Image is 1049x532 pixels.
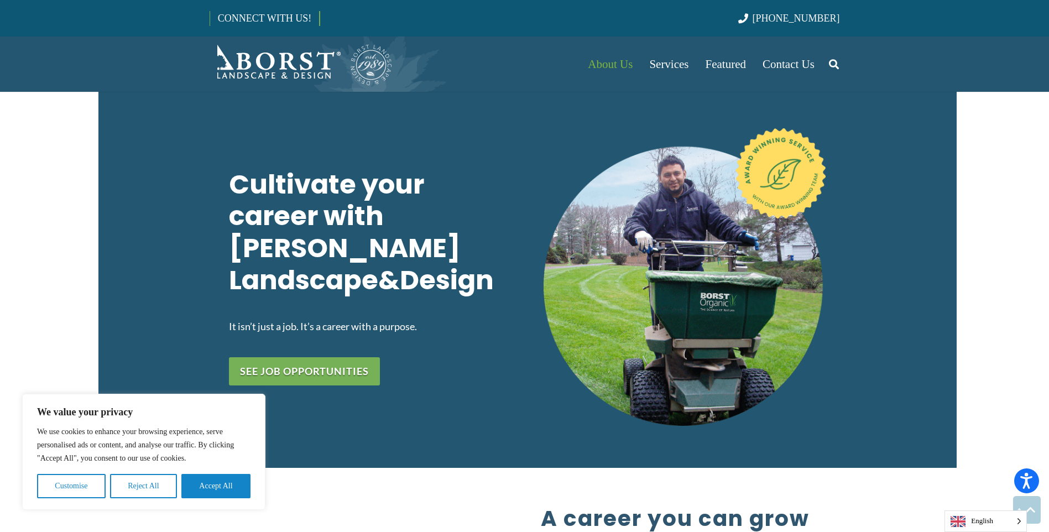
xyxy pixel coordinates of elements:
[697,36,754,92] a: Featured
[229,318,511,335] p: It isn’t just a job. It’s a career with a purpose.
[706,58,746,71] span: Featured
[229,169,511,301] h1: Cultivate your career with [PERSON_NAME] Landscape Design
[649,58,688,71] span: Services
[580,36,641,92] a: About Us
[210,42,393,86] a: Borst-Logo
[754,36,823,92] a: Contact Us
[37,474,106,498] button: Customise
[945,511,1026,531] span: English
[753,13,840,24] span: [PHONE_NUMBER]
[210,5,319,32] a: CONNECT WITH US!
[641,36,697,92] a: Services
[110,474,177,498] button: Reject All
[763,58,815,71] span: Contact Us
[944,510,1027,532] aside: Language selected: English
[588,58,633,71] span: About Us
[823,50,845,78] a: Search
[378,262,400,299] span: &
[544,128,826,426] img: Landscape technician operating a Borst Organic spreader on a well-maintained lawn, showcasing awa...
[22,394,265,510] div: We value your privacy
[1013,496,1041,524] a: Back to top
[181,474,250,498] button: Accept All
[37,425,250,465] p: We use cookies to enhance your browsing experience, serve personalised ads or content, and analys...
[738,13,839,24] a: [PHONE_NUMBER]
[229,357,380,385] a: See job opportunities
[37,405,250,419] p: We value your privacy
